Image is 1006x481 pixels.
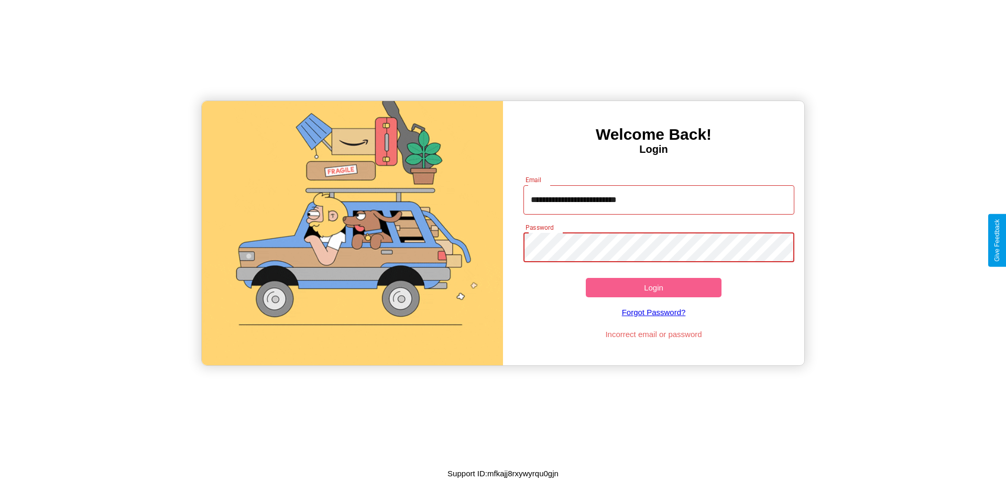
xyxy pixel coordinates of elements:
p: Support ID: mfkajj8rxywyrqu0gjn [447,466,559,480]
p: Incorrect email or password [518,327,790,341]
h3: Welcome Back! [503,126,804,143]
div: Give Feedback [993,219,1001,262]
h4: Login [503,143,804,155]
label: Password [526,223,553,232]
label: Email [526,175,542,184]
img: gif [202,101,503,365]
button: Login [586,278,721,297]
a: Forgot Password? [518,297,790,327]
